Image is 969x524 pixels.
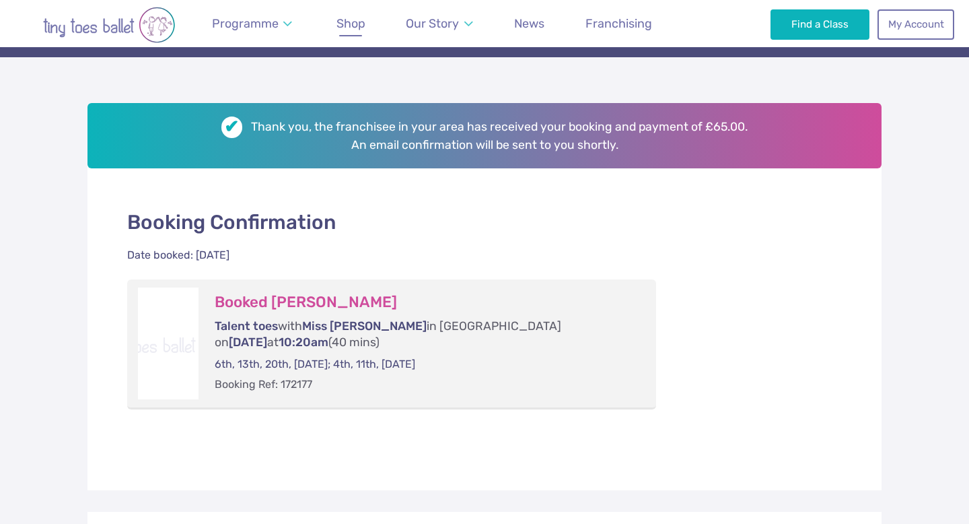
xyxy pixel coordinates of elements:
[508,9,550,39] a: News
[229,335,267,349] span: [DATE]
[15,7,203,43] img: tiny toes ballet
[877,9,954,39] a: My Account
[87,103,882,168] h2: Thank you, the franchisee in your area has received your booking and payment of £65.00. An email ...
[514,16,544,30] span: News
[215,319,278,333] span: Talent toes
[585,16,652,30] span: Franchising
[279,335,328,349] span: 10:20am
[579,9,658,39] a: Franchising
[215,377,629,392] p: Booking Ref: 172177
[215,357,629,372] p: 6th, 13th, 20th, [DATE]; 4th, 11th, [DATE]
[336,16,365,30] span: Shop
[127,248,229,263] div: Date booked: [DATE]
[330,9,371,39] a: Shop
[302,319,427,333] span: Miss [PERSON_NAME]
[406,16,459,30] span: Our Story
[215,318,629,351] p: with in [GEOGRAPHIC_DATA] on at (40 mins)
[206,9,299,39] a: Programme
[212,16,279,30] span: Programme
[400,9,479,39] a: Our Story
[770,9,869,39] a: Find a Class
[215,293,629,312] h3: Booked [PERSON_NAME]
[127,208,656,236] p: Booking Confirmation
